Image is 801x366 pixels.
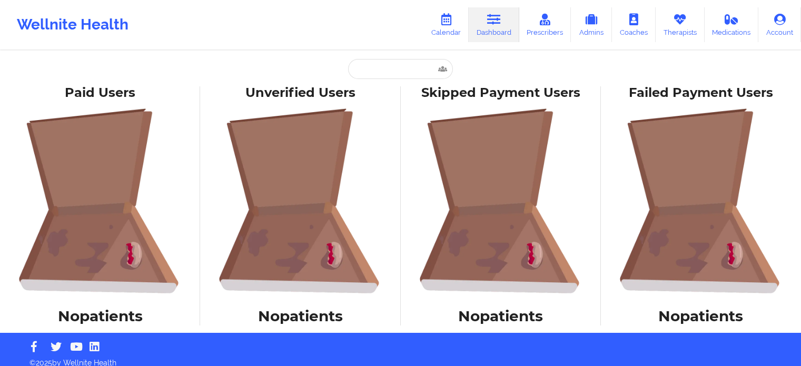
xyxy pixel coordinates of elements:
img: foRBiVDZMKwAAAAASUVORK5CYII= [7,108,193,293]
a: Calendar [423,7,469,42]
div: Paid Users [7,85,193,101]
a: Account [758,7,801,42]
a: Admins [571,7,612,42]
div: Failed Payment Users [608,85,794,101]
a: Dashboard [469,7,519,42]
img: foRBiVDZMKwAAAAASUVORK5CYII= [207,108,393,293]
img: foRBiVDZMKwAAAAASUVORK5CYII= [408,108,594,293]
h1: No patients [7,306,193,325]
img: foRBiVDZMKwAAAAASUVORK5CYII= [608,108,794,293]
h1: No patients [408,306,594,325]
div: Skipped Payment Users [408,85,594,101]
h1: No patients [207,306,393,325]
div: Unverified Users [207,85,393,101]
a: Medications [705,7,759,42]
h1: No patients [608,306,794,325]
a: Therapists [656,7,705,42]
a: Prescribers [519,7,571,42]
a: Coaches [612,7,656,42]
